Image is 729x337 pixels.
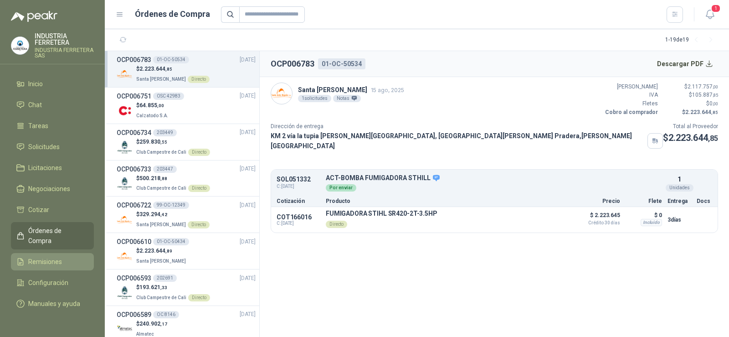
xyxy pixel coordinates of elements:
p: $ [136,138,210,146]
span: Órdenes de Compra [28,226,85,246]
span: 64.855 [139,102,164,109]
span: 1 [711,4,721,13]
a: OCP00672299-OC-12349[DATE] Company Logo$329.294,42Santa [PERSON_NAME]Directo [117,200,256,229]
span: Tareas [28,121,48,131]
h3: OCP006751 [117,91,151,101]
img: Company Logo [117,139,133,155]
button: 1 [702,6,718,23]
span: Inicio [28,79,43,89]
a: Licitaciones [11,159,94,176]
span: Cotizar [28,205,49,215]
span: ,85 [713,93,718,98]
span: 2.117.757 [688,83,718,90]
a: OCP006734203449[DATE] Company Logo$259.830,55Club Campestre de CaliDirecto [117,128,256,156]
div: Directo [188,76,210,83]
span: [DATE] [240,310,256,319]
img: Company Logo [117,285,133,301]
span: [DATE] [240,201,256,210]
p: Cotización [277,198,320,204]
p: [PERSON_NAME] [603,83,658,91]
p: Santa [PERSON_NAME] [298,85,404,95]
div: 99-OC-12349 [153,202,189,209]
p: $ [663,131,718,145]
span: ,89 [165,249,172,254]
h3: OCP006589 [117,310,151,320]
a: Solicitudes [11,138,94,156]
span: ,17 [160,321,167,327]
span: 0 [709,100,718,107]
span: ,88 [160,176,167,181]
span: 240.902 [139,321,167,327]
span: [DATE] [240,56,256,64]
span: Club Campestre de Cali [136,295,186,300]
button: Descargar PDF [652,55,719,73]
span: Negociaciones [28,184,70,194]
span: 105.887 [692,92,718,98]
p: $ 2.223.645 [575,210,620,225]
span: 259.830 [139,139,167,145]
p: Producto [326,198,569,204]
span: 2.223.644 [139,248,172,254]
div: Por enviar [326,184,356,192]
span: Club Campestre de Cali [136,186,186,191]
p: $ [663,108,718,117]
span: Manuales y ayuda [28,299,80,309]
p: $ [136,65,210,73]
p: $ [136,174,210,183]
p: $ [136,210,210,219]
div: Incluido [641,219,662,226]
span: C: [DATE] [277,183,320,190]
h3: OCP006734 [117,128,151,138]
div: Directo [188,185,210,192]
span: C: [DATE] [277,221,320,226]
p: SOL051332 [277,176,320,183]
div: 202691 [153,275,177,282]
div: Notas [333,95,361,102]
a: OCP00661001-OC-50434[DATE] Company Logo$2.223.644,89Santa [PERSON_NAME] [117,237,256,265]
p: FUMIGADORA STIHL SR420-2T-3.5HP [326,210,437,217]
a: Remisiones [11,253,94,270]
a: OCP006593202691[DATE] Company Logo$193.621,33Club Campestre de CaliDirecto [117,273,256,302]
p: 1 [678,174,681,184]
span: Santa [PERSON_NAME] [136,222,186,227]
a: Órdenes de Compra [11,222,94,249]
div: 1 solicitudes [298,95,331,102]
span: 329.294 [139,211,167,218]
img: Company Logo [117,212,133,228]
p: $ [136,101,170,110]
img: Company Logo [117,103,133,119]
a: Negociaciones [11,180,94,197]
span: Almatec [136,332,154,337]
div: Directo [326,221,347,228]
p: Entrega [667,198,691,204]
div: Directo [188,294,210,301]
p: ACT-BOMBA FUMIGADORA STHILL [326,174,662,182]
p: $ [136,320,167,328]
a: OCP006751OSC 42983[DATE] Company Logo$64.855,00Calzatodo S.A. [117,91,256,120]
div: Directo [188,149,210,156]
span: ,55 [160,140,167,145]
div: 01-OC-50534 [318,58,365,69]
p: Precio [575,198,620,204]
span: [DATE] [240,92,256,100]
h3: OCP006722 [117,200,151,210]
p: Cobro al comprador [603,108,658,117]
h3: OCP006610 [117,237,151,247]
span: 15 ago, 2025 [371,87,404,93]
div: 1 - 19 de 19 [665,33,718,47]
p: $ 0 [626,210,662,221]
h2: OCP006783 [271,57,314,70]
span: Crédito 30 días [575,221,620,225]
div: 01-OC-50434 [153,238,189,245]
div: OSC 42983 [153,93,184,100]
p: Docs [697,198,712,204]
span: ,33 [160,285,167,290]
img: Logo peakr [11,11,57,22]
img: Company Logo [11,37,29,54]
span: ,00 [713,101,718,106]
h1: Órdenes de Compra [135,8,210,21]
span: Calzatodo S.A. [136,113,168,118]
div: Directo [188,221,210,228]
img: Company Logo [271,83,292,104]
span: ,42 [160,212,167,217]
